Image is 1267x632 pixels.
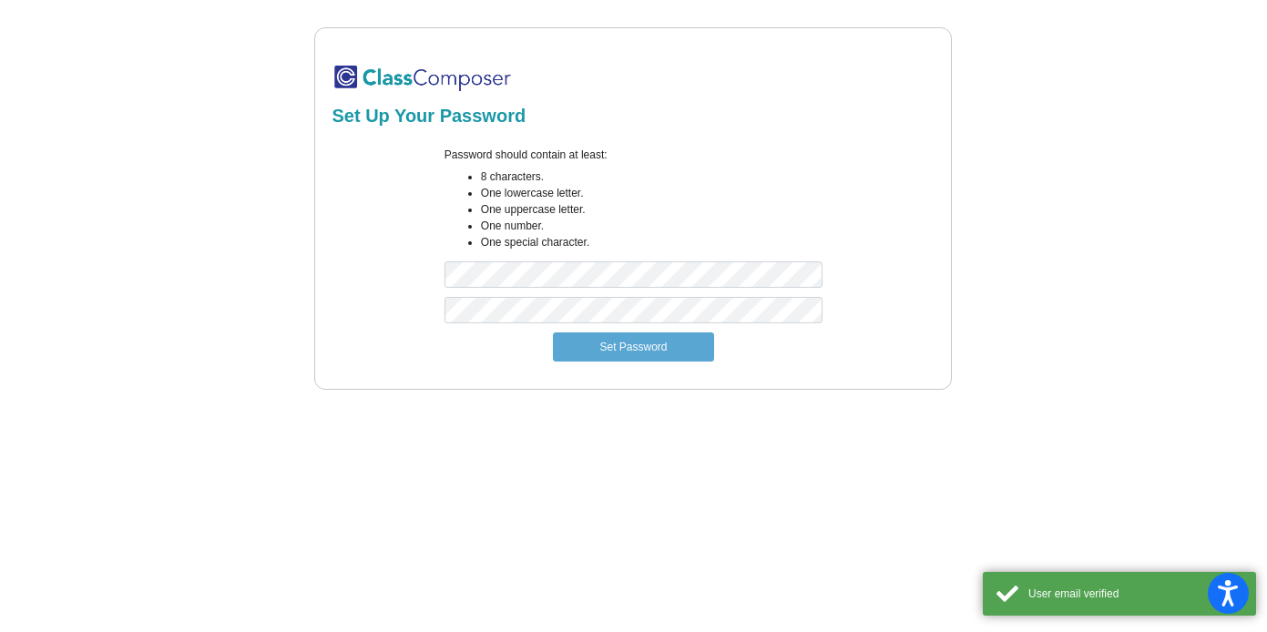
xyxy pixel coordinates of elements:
[332,105,935,127] h2: Set Up Your Password
[481,201,823,218] li: One uppercase letter.
[1028,586,1242,602] div: User email verified
[481,168,823,185] li: 8 characters.
[481,234,823,250] li: One special character.
[444,147,608,163] label: Password should contain at least:
[553,332,713,362] button: Set Password
[481,185,823,201] li: One lowercase letter.
[481,218,823,234] li: One number.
